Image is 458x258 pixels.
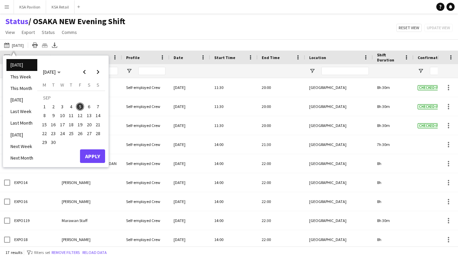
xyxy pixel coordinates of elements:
[210,78,258,97] div: 11:30
[31,41,39,49] app-action-btn: Print
[49,129,58,138] button: 23-09-2025
[43,69,56,75] span: [DATE]
[210,154,258,173] div: 14:00
[60,82,64,88] span: W
[67,111,76,120] button: 11-09-2025
[67,129,75,137] span: 25
[67,120,76,129] button: 18-09-2025
[174,55,183,60] span: Date
[305,154,373,173] div: [GEOGRAPHIC_DATA]
[80,149,105,163] button: Apply
[5,16,28,26] a: Status
[94,129,102,138] button: 28-09-2025
[6,152,37,164] li: Next Month
[122,230,170,249] div: Self-employed Crew
[122,135,170,154] div: Self-employed Crew
[138,67,165,75] input: Profile Filter Input
[170,97,210,116] div: [DATE]
[76,102,84,111] button: 05-09-2025
[67,112,75,120] span: 11
[67,129,76,138] button: 25-09-2025
[70,82,72,88] span: T
[49,102,58,111] button: 02-09-2025
[14,55,39,60] span: Workforce ID
[91,65,105,79] button: Next month
[305,173,373,192] div: [GEOGRAPHIC_DATA]
[79,82,81,88] span: F
[305,135,373,154] div: [GEOGRAPHIC_DATA]
[94,103,102,111] span: 7
[58,112,66,120] span: 10
[10,211,58,230] div: EXPO119
[126,55,140,60] span: Profile
[58,120,67,129] button: 17-09-2025
[309,55,326,60] span: Location
[170,116,210,135] div: [DATE]
[85,121,93,129] span: 20
[42,29,55,35] span: Status
[49,120,58,129] button: 16-09-2025
[40,129,49,138] button: 22-09-2025
[49,129,58,137] span: 23
[40,111,49,120] button: 08-09-2025
[94,111,102,120] button: 14-09-2025
[210,173,258,192] div: 14:00
[40,121,48,129] span: 15
[59,28,80,37] a: Comms
[6,82,37,94] li: This Month
[210,211,258,230] div: 14:00
[170,211,210,230] div: [DATE]
[305,211,373,230] div: [GEOGRAPHIC_DATA]
[210,97,258,116] div: 11:30
[170,78,210,97] div: [DATE]
[373,192,414,211] div: 8h
[6,129,37,141] li: [DATE]
[3,41,25,49] button: [DATE]
[6,117,37,129] li: Last Month
[58,121,66,129] span: 17
[84,111,93,120] button: 13-09-2025
[373,154,414,173] div: 8h
[396,24,422,32] button: Reset view
[6,106,37,117] li: Last Week
[62,29,77,35] span: Comms
[31,250,50,255] span: 2 filters set
[40,102,49,111] button: 01-09-2025
[84,120,93,129] button: 20-09-2025
[305,230,373,249] div: [GEOGRAPHIC_DATA]
[46,0,75,14] button: KSA Retail
[40,129,48,137] span: 22
[418,55,458,60] span: Confirmation Status
[76,111,84,120] button: 12-09-2025
[321,67,369,75] input: Location Filter Input
[258,78,305,97] div: 20:00
[122,173,170,192] div: Self-employed Crew
[76,129,84,138] button: 26-09-2025
[373,135,414,154] div: 7h 30m
[14,0,46,14] button: KSA Pavilion
[377,52,401,62] span: Shift Duration
[76,120,84,129] button: 19-09-2025
[58,111,67,120] button: 10-09-2025
[28,16,125,26] span: OSAKA NEW Evening Shift
[58,129,66,137] span: 24
[373,116,414,135] div: 8h 30m
[170,135,210,154] div: [DATE]
[122,97,170,116] div: Self-employed Crew
[49,111,58,120] button: 09-09-2025
[49,138,58,147] button: 30-09-2025
[258,154,305,173] div: 22:00
[6,141,37,152] li: Next Week
[5,29,15,35] span: View
[373,173,414,192] div: 8h
[52,82,55,88] span: T
[258,97,305,116] div: 20:00
[170,192,210,211] div: [DATE]
[373,230,414,249] div: 8h
[126,68,132,74] button: Open Filter Menu
[305,78,373,97] div: [GEOGRAPHIC_DATA]
[39,28,58,37] a: Status
[40,138,49,147] button: 29-09-2025
[262,55,280,60] span: End Time
[97,82,99,88] span: S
